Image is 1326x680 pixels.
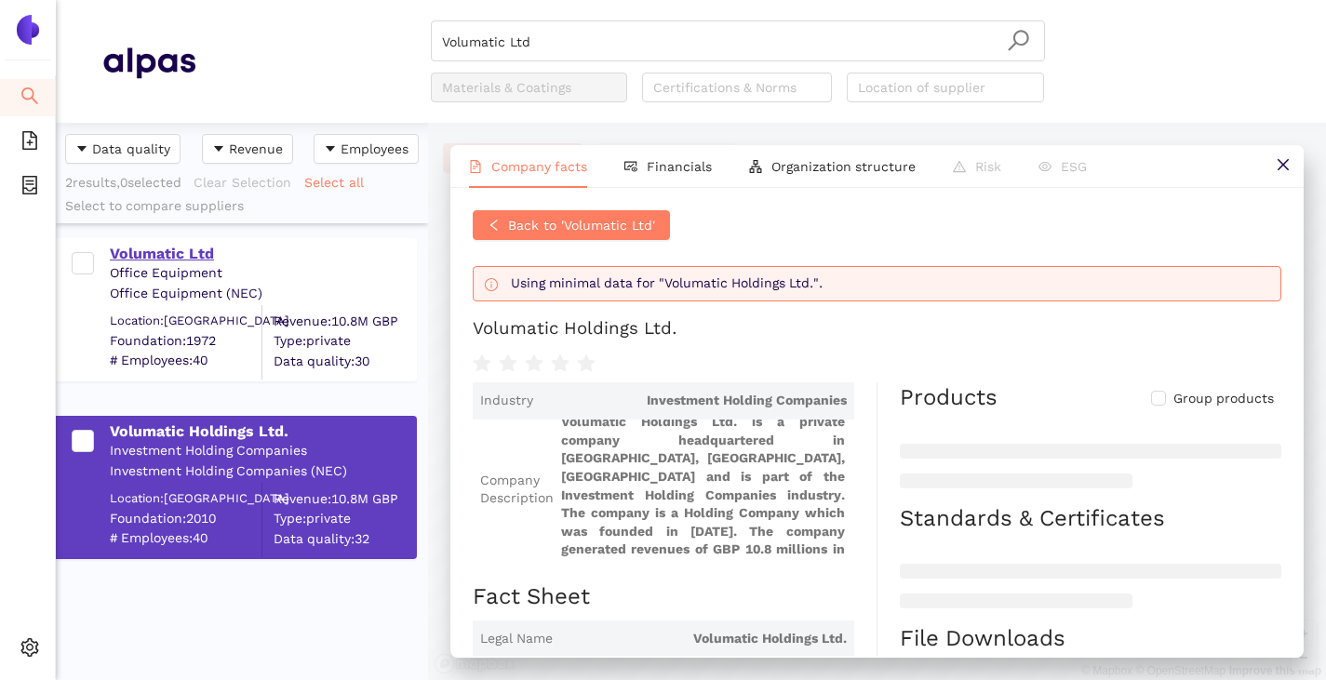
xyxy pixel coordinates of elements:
span: warning [953,160,966,173]
span: Data quality [92,139,170,159]
button: caret-downRevenue [202,134,293,164]
div: Location: [GEOGRAPHIC_DATA] [110,489,261,506]
h2: Standards & Certificates [900,503,1281,535]
span: Risk [975,159,1001,174]
span: Select all [304,172,364,193]
div: Office Equipment [110,264,415,283]
div: Investment Holding Companies (NEC) [110,462,415,481]
span: info-circle [485,278,498,291]
button: Clear Selection [193,167,303,197]
span: fund-view [624,160,637,173]
img: Homepage [102,39,195,86]
div: Volumatic Holdings Ltd. [110,421,415,442]
div: Using minimal data for "Volumatic Holdings Ltd.". [511,274,1273,293]
span: Data quality: 32 [274,529,415,548]
h2: File Downloads [900,623,1281,655]
span: Organization structure [771,159,916,174]
span: file-add [20,125,39,162]
span: caret-down [212,142,225,157]
div: Products [900,382,998,414]
span: Type: private [274,332,415,351]
span: Company Description [480,472,554,508]
span: Foundation: 2010 [110,509,261,527]
span: apartment [749,160,762,173]
span: caret-down [324,142,337,157]
span: file-text [469,160,482,173]
div: Revenue: 10.8M GBP [274,489,415,508]
span: container [20,169,39,207]
span: caret-down [75,142,88,157]
div: Office Equipment (NEC) [110,285,415,303]
span: Employees [341,139,409,159]
span: search [1007,29,1030,52]
span: 2 results, 0 selected [65,175,181,190]
span: star [499,354,517,373]
div: Investment Holding Companies [110,442,415,460]
div: Select to compare suppliers [65,197,419,216]
span: close [1276,157,1291,172]
button: close [1262,145,1304,187]
span: Industry [480,392,533,410]
span: ESG [1061,159,1087,174]
span: Back to 'Volumatic Ltd' [508,215,655,235]
span: Type: private [274,510,415,528]
span: Volumatic Holdings Ltd. is a private company headquartered in [GEOGRAPHIC_DATA], [GEOGRAPHIC_DATA... [561,420,847,559]
span: # Employees: 40 [110,529,261,548]
div: Volumatic Holdings Ltd. [473,316,677,340]
div: Revenue: 10.8M GBP [274,312,415,330]
button: Select all [303,167,376,197]
span: Company facts [491,159,587,174]
button: caret-downEmployees [314,134,419,164]
span: Revenue [229,139,283,159]
span: # Employees: 40 [110,352,261,370]
div: Location: [GEOGRAPHIC_DATA] [110,312,261,328]
span: Volumatic Holdings Ltd. [560,630,847,648]
span: Foundation: 1972 [110,331,261,350]
span: Financials [647,159,712,174]
span: setting [20,632,39,669]
img: Logo [13,15,43,45]
span: star [577,354,596,373]
span: eye [1038,160,1051,173]
button: caret-downData quality [65,134,181,164]
h2: Fact Sheet [473,581,854,613]
span: Data quality: 30 [274,352,415,370]
span: star [551,354,569,373]
span: star [473,354,491,373]
span: star [525,354,543,373]
span: Investment Holding Companies [541,392,847,410]
button: leftBack to 'Volumatic Ltd' [473,210,670,240]
div: Volumatic Ltd [110,244,415,264]
span: search [20,80,39,117]
span: left [488,219,501,233]
span: Legal Name [480,630,553,648]
span: Group products [1166,390,1281,408]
